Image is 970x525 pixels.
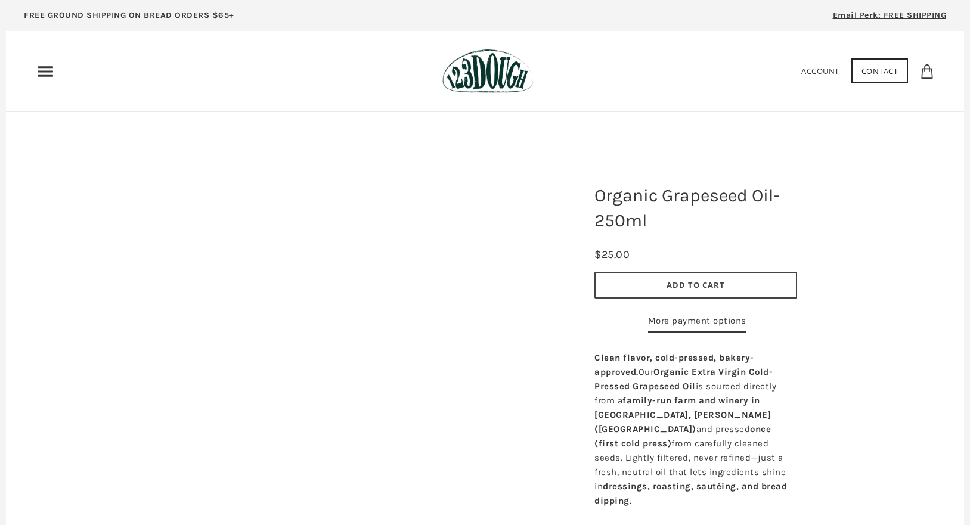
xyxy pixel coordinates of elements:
[696,424,751,434] span: and pressed
[630,495,632,506] span: .
[801,66,839,76] a: Account
[594,272,797,299] button: Add to Cart
[833,10,947,20] span: Email Perk: FREE SHIPPING
[442,49,534,94] img: 123Dough Bakery
[594,395,771,434] b: family-run farm and winery in [GEOGRAPHIC_DATA], [PERSON_NAME] ([GEOGRAPHIC_DATA])
[585,177,806,239] h1: Organic Grapeseed Oil-250ml
[6,6,252,31] a: FREE GROUND SHIPPING ON BREAD ORDERS $65+
[594,352,754,377] b: Clean flavor, cold-pressed, bakery-approved.
[594,481,787,506] b: dressings, roasting, sautéing, and bread dipping
[815,6,965,31] a: Email Perk: FREE SHIPPING
[667,279,725,290] span: Add to Cart
[594,366,773,392] b: Organic Extra Virgin Cold-Pressed Grapeseed Oil
[24,9,234,22] p: FREE GROUND SHIPPING ON BREAD ORDERS $65+
[851,58,909,83] a: Contact
[648,313,746,333] a: More payment options
[36,62,55,81] nav: Primary
[639,366,654,377] span: Our
[594,246,630,263] div: $25.00
[594,438,786,492] span: from carefully cleaned seeds. Lightly filtered, never refined—just a fresh, neutral oil that lets...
